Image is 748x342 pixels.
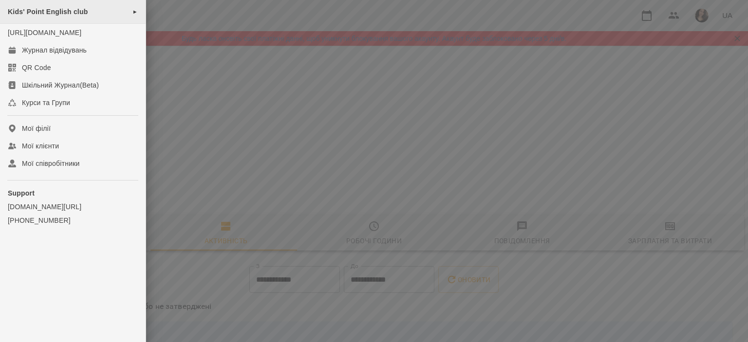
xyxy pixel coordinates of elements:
div: QR Code [22,63,51,72]
div: Курси та Групи [22,98,70,108]
div: Мої клієнти [22,141,59,151]
a: [URL][DOMAIN_NAME] [8,29,81,36]
a: [PHONE_NUMBER] [8,216,138,225]
div: Мої співробітники [22,159,80,168]
p: Support [8,188,138,198]
span: ► [132,8,138,16]
div: Мої філії [22,124,51,133]
div: Журнал відвідувань [22,45,87,55]
a: [DOMAIN_NAME][URL] [8,202,138,212]
div: Шкільний Журнал(Beta) [22,80,99,90]
span: Kids' Point English club [8,8,88,16]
